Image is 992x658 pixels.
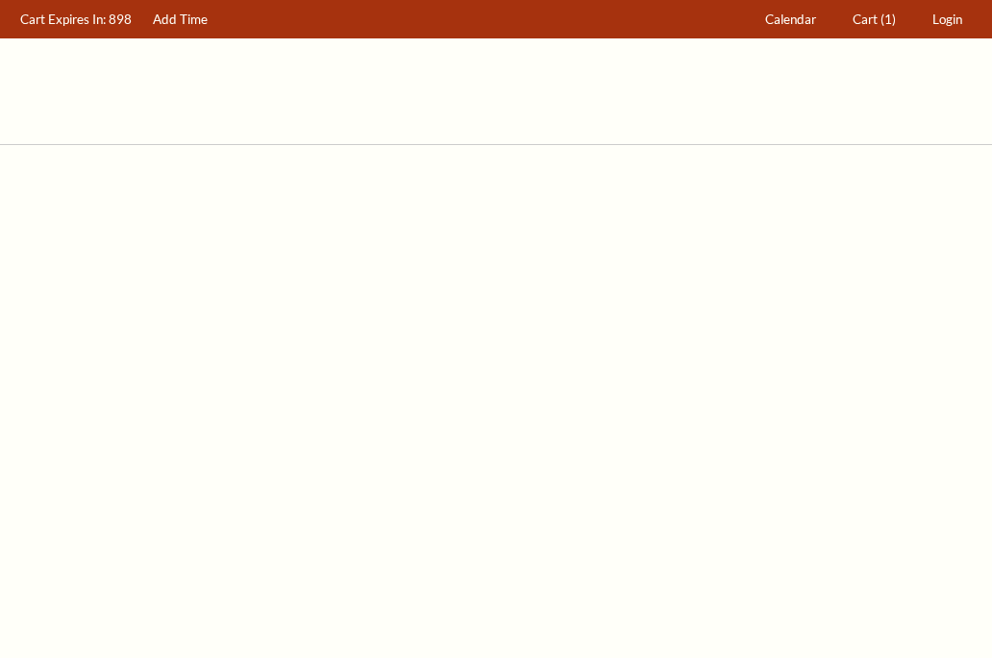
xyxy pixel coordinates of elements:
span: (1) [880,12,896,27]
a: Calendar [756,1,826,38]
span: Cart Expires In: [20,12,106,27]
span: Cart [853,12,878,27]
a: Login [924,1,972,38]
span: Login [932,12,962,27]
span: 898 [109,12,132,27]
a: Add Time [144,1,217,38]
span: Calendar [765,12,816,27]
a: Cart (1) [844,1,905,38]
